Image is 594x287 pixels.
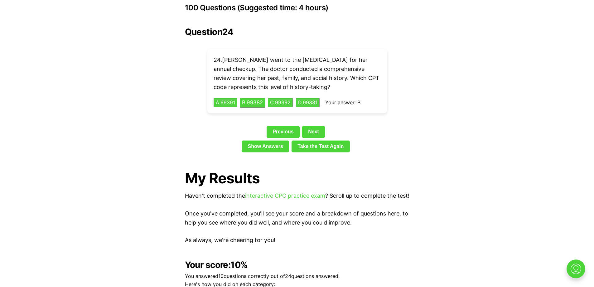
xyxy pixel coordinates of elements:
h1: My Results [185,170,409,186]
p: You answered 10 questions correctly out of 24 questions answered! [185,272,409,280]
button: C.99392 [268,98,293,107]
p: 24 . [PERSON_NAME] went to the [MEDICAL_DATA] for her annual checkup. The doctor conducted a comp... [214,56,381,92]
h2: Question 24 [185,27,409,37]
a: Previous [267,126,300,138]
a: Take the Test Again [292,141,350,152]
button: D.99381 [296,98,320,107]
button: A.99391 [214,98,237,107]
p: Once you've completed, you'll see your score and a breakdown of questions here, to help you see w... [185,209,409,227]
h2: Your score: [185,260,409,270]
a: Show Answers [242,141,289,152]
button: B.99382 [240,98,265,107]
iframe: portal-trigger [561,256,594,287]
p: Haven't completed the ? Scroll up to complete the test! [185,191,409,200]
span: Your answer: B. [325,99,362,106]
a: Next [302,126,325,138]
a: interactive CPC practice exam [245,192,325,199]
p: As always, we're cheering for you! [185,236,409,245]
h3: 100 Questions (Suggested time: 4 hours) [185,3,409,12]
b: 10 % [230,260,248,270]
